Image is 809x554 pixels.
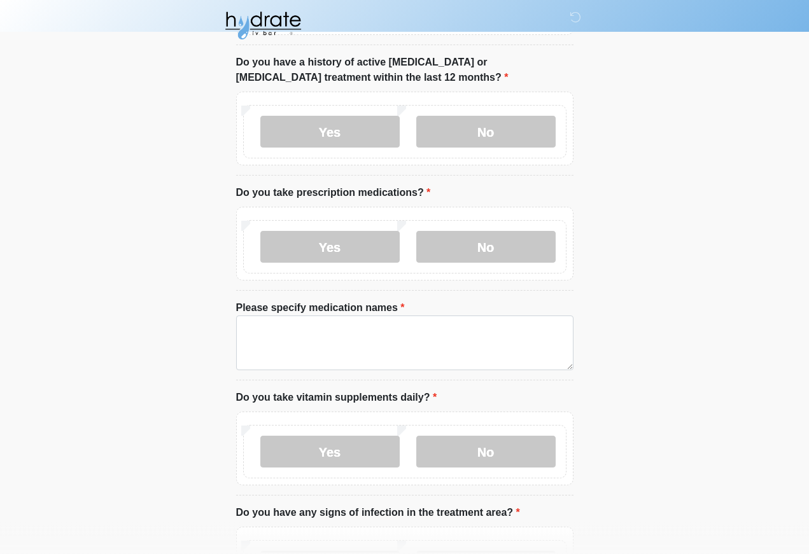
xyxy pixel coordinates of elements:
label: Do you take prescription medications? [236,185,431,200]
label: Yes [260,116,400,148]
label: No [416,436,556,467]
label: Do you have any signs of infection in the treatment area? [236,505,520,520]
label: Please specify medication names [236,300,405,315]
label: Yes [260,231,400,263]
label: Yes [260,436,400,467]
label: No [416,231,556,263]
label: Do you take vitamin supplements daily? [236,390,437,405]
label: Do you have a history of active [MEDICAL_DATA] or [MEDICAL_DATA] treatment within the last 12 mon... [236,55,573,85]
label: No [416,116,556,148]
img: Hydrate IV Bar - Fort Collins Logo [223,10,302,41]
